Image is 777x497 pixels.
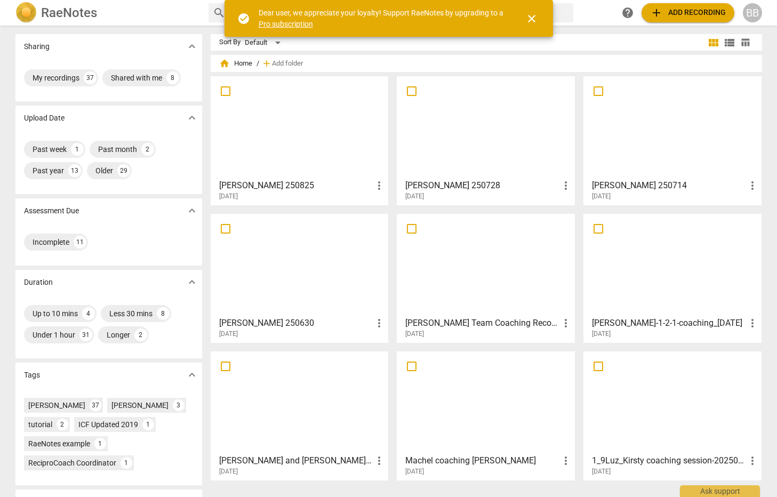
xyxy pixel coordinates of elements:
p: Assessment Due [24,205,79,217]
span: / [257,60,259,68]
div: Incomplete [33,237,69,247]
button: BB [743,3,762,22]
a: [PERSON_NAME]-1-2-1-coaching_[DATE][DATE] [587,218,758,338]
div: Default [245,34,284,51]
a: [PERSON_NAME] 250630[DATE] [214,218,385,338]
div: 1 [71,143,84,156]
div: 1 [94,438,106,450]
div: My recordings [33,73,79,83]
h2: RaeNotes [41,5,97,20]
span: more_vert [746,179,759,192]
div: 2 [141,143,154,156]
a: Machel coaching [PERSON_NAME][DATE] [400,355,571,476]
h3: Richard 250825 [219,179,373,192]
button: List view [722,35,738,51]
div: [PERSON_NAME] [111,400,169,411]
span: expand_more [186,111,198,124]
span: more_vert [559,179,572,192]
div: RaeNotes example [28,438,90,449]
span: Add recording [650,6,726,19]
div: Sort By [219,38,241,46]
button: Show more [184,38,200,54]
div: 2 [57,419,68,430]
span: [DATE] [592,330,611,339]
p: Sharing [24,41,50,52]
a: [PERSON_NAME] and [PERSON_NAME]-20250221_110807-Meeting Recording[DATE] [214,355,385,476]
button: Show more [184,203,200,219]
span: [DATE] [592,467,611,476]
a: [PERSON_NAME] 250825[DATE] [214,80,385,201]
h3: Richard 250728 [405,179,559,192]
a: [PERSON_NAME] 250728[DATE] [400,80,571,201]
h3: John Team Coaching Recording [405,317,559,330]
div: Dear user, we appreciate your loyalty! Support RaeNotes by upgrading to a [259,7,506,29]
div: Past month [98,144,137,155]
span: help [621,6,634,19]
div: Ask support [680,485,760,497]
h3: 1_9Luz_Kirsty coaching session-20250109_094519-Meeting Recording [592,454,746,467]
div: 1 [142,419,154,430]
span: expand_more [186,204,198,217]
div: Past year [33,165,64,176]
a: [PERSON_NAME] Team Coaching Recording[DATE] [400,218,571,338]
div: 8 [166,71,179,84]
div: 1 [121,457,132,469]
div: Longer [107,330,130,340]
span: more_vert [373,454,386,467]
div: 8 [157,307,170,320]
span: more_vert [559,454,572,467]
div: [PERSON_NAME] [28,400,85,411]
span: [DATE] [405,192,424,201]
h3: Machel coaching Lisa [405,454,559,467]
span: [DATE] [219,330,238,339]
div: 11 [74,236,86,248]
p: Duration [24,277,53,288]
div: tutorial [28,419,52,430]
span: more_vert [373,317,386,330]
img: Logo [15,2,37,23]
span: [DATE] [219,192,238,201]
button: Show more [184,110,200,126]
div: Up to 10 mins [33,308,78,319]
div: ICF Updated 2019 [78,419,138,430]
span: [DATE] [592,192,611,201]
span: add [261,58,272,69]
span: more_vert [746,317,759,330]
button: Upload [642,3,734,22]
span: view_list [723,36,736,49]
span: more_vert [746,454,759,467]
button: Table view [738,35,754,51]
h3: Richard 250630 [219,317,373,330]
span: Add folder [272,60,303,68]
span: close [525,12,538,25]
span: table_chart [740,37,750,47]
span: expand_more [186,368,198,381]
div: 37 [84,71,97,84]
span: view_module [707,36,720,49]
span: more_vert [373,179,386,192]
div: Shared with me [111,73,162,83]
a: [PERSON_NAME] 250714[DATE] [587,80,758,201]
span: more_vert [559,317,572,330]
p: Upload Date [24,113,65,124]
div: 3 [173,399,185,411]
a: LogoRaeNotes [15,2,200,23]
div: Less 30 mins [109,308,153,319]
div: 37 [90,399,101,411]
div: 2 [134,328,147,341]
a: Help [618,3,637,22]
div: 31 [79,328,92,341]
div: 4 [82,307,95,320]
div: Past week [33,144,67,155]
span: add [650,6,663,19]
div: Under 1 hour [33,330,75,340]
span: search [213,6,226,19]
button: Close [519,6,544,31]
span: Home [219,58,252,69]
h3: Gemma-David-1-2-1-coaching_2025-03-05 [592,317,746,330]
span: [DATE] [405,330,424,339]
span: [DATE] [405,467,424,476]
a: 1_9Luz_Kirsty coaching session-20250109_094519-Meeting Recording[DATE] [587,355,758,476]
div: 13 [68,164,81,177]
